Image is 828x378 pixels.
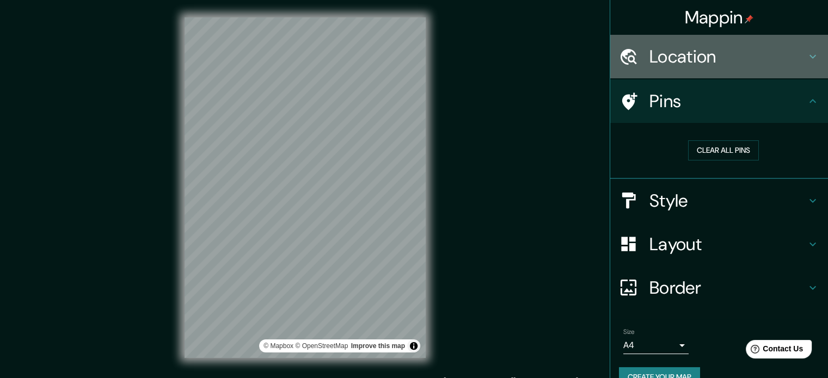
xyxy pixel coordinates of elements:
[407,339,420,352] button: Toggle attribution
[649,46,806,67] h4: Location
[610,266,828,309] div: Border
[610,222,828,266] div: Layout
[185,17,426,358] canvas: Map
[649,277,806,299] h4: Border
[610,79,828,123] div: Pins
[649,90,806,112] h4: Pins
[731,336,816,366] iframe: Help widget launcher
[295,342,348,350] a: OpenStreetMap
[351,342,405,350] a: Map feedback
[623,327,635,336] label: Size
[649,190,806,212] h4: Style
[685,7,754,28] h4: Mappin
[610,35,828,78] div: Location
[263,342,293,350] a: Mapbox
[649,233,806,255] h4: Layout
[688,140,759,160] button: Clear all pins
[610,179,828,222] div: Style
[623,337,689,354] div: A4
[745,15,753,23] img: pin-icon.png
